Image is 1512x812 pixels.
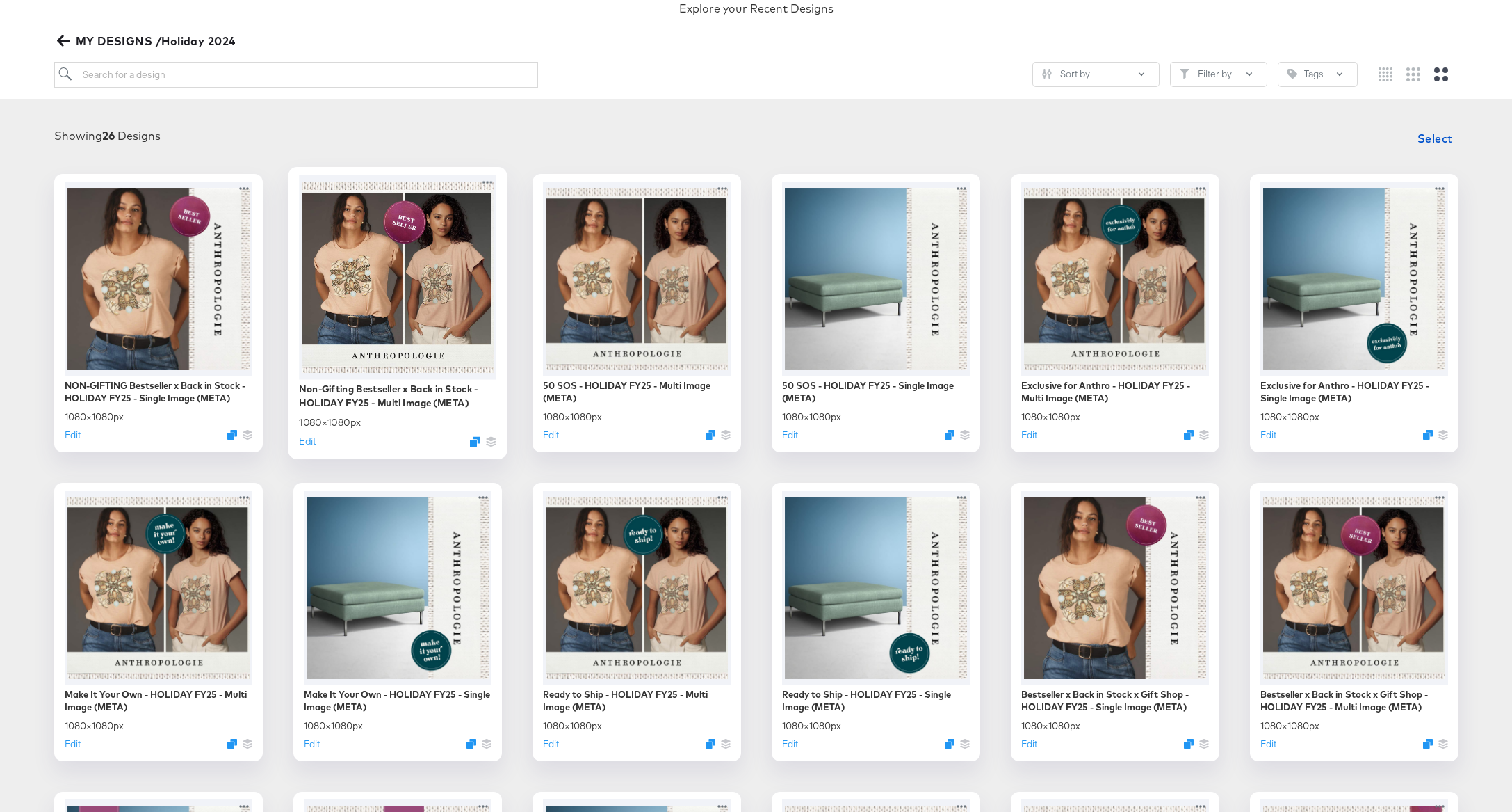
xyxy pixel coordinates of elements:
[466,739,476,749] svg: Duplicate
[1021,738,1037,751] button: Edit
[1011,174,1219,452] div: Exclusive for Anthro - HOLIDAY FY25 - Multi Image (META)1080×1080pxEditDuplicate
[1250,483,1458,761] div: Bestseller x Back in Stock x Gift Shop - HOLIDAY FY25 - Multi Image (META)1080×1080pxEditDuplicate
[469,436,480,447] svg: Duplicate
[54,174,263,452] div: NON-GIFTING Bestseller x Back in Stock - HOLIDAY FY25 - Single Image (META)1080×1080pxEditDuplicate
[782,719,841,733] div: 1080 × 1080 px
[543,719,602,733] div: 1080 × 1080 px
[1260,688,1448,714] div: Bestseller x Back in Stock x Gift Shop - HOLIDAY FY25 - Multi Image (META)
[1417,129,1453,148] span: Select
[65,688,252,714] div: Make It Your Own - HOLIDAY FY25 - Multi Image (META)
[1021,688,1209,714] div: Bestseller x Back in Stock x Gift Shop - HOLIDAY FY25 - Single Image (META)
[706,430,715,440] svg: Duplicate
[1184,430,1194,440] svg: Duplicate
[304,719,363,733] div: 1080 × 1080 px
[65,719,124,733] div: 1080 × 1080 px
[706,739,715,749] svg: Duplicate
[533,483,741,761] div: Ready to Ship - HOLIDAY FY25 - Multi Image (META)1080×1080pxEditDuplicate
[1011,483,1219,761] div: Bestseller x Back in Stock x Gift Shop - HOLIDAY FY25 - Single Image (META)1080×1080pxEditDuplicate
[227,430,237,440] svg: Duplicate
[1021,429,1037,442] button: Edit
[1406,67,1420,81] svg: Medium grid
[288,167,507,459] div: Non-Gifting Bestseller x Back in Stock - HOLIDAY FY25 - Multi Image (META)1080×1080pxEditDuplicate
[293,483,502,761] div: Make It Your Own - HOLIDAY FY25 - Single Image (META)1080×1080pxEditDuplicate
[304,688,491,714] div: Make It Your Own - HOLIDAY FY25 - Single Image (META)
[782,411,841,424] div: 1080 × 1080 px
[782,379,970,405] div: 50 SOS - HOLIDAY FY25 - Single Image (META)
[543,738,559,751] button: Edit
[1379,67,1392,81] svg: Small grid
[1021,719,1080,733] div: 1080 × 1080 px
[772,483,980,761] div: Ready to Ship - HOLIDAY FY25 - Single Image (META)1080×1080pxEditDuplicate
[543,429,559,442] button: Edit
[65,429,81,442] button: Edit
[65,738,81,751] button: Edit
[54,31,241,51] button: MY DESIGNS /Holiday 2024
[543,379,731,405] div: 50 SOS - HOLIDAY FY25 - Multi Image (META)
[1260,738,1276,751] button: Edit
[1423,430,1433,440] svg: Duplicate
[1260,719,1319,733] div: 1080 × 1080 px
[299,434,316,447] button: Edit
[65,379,252,405] div: NON-GIFTING Bestseller x Back in Stock - HOLIDAY FY25 - Single Image (META)
[1180,69,1189,79] svg: Filter
[304,738,320,751] button: Edit
[945,430,954,440] svg: Duplicate
[299,382,496,409] div: Non-Gifting Bestseller x Back in Stock - HOLIDAY FY25 - Multi Image (META)
[299,415,361,429] div: 1080 × 1080 px
[782,688,970,714] div: Ready to Ship - HOLIDAY FY25 - Single Image (META)
[1260,429,1276,442] button: Edit
[782,738,798,751] button: Edit
[1021,379,1209,405] div: Exclusive for Anthro - HOLIDAY FY25 - Multi Image (META)
[679,1,834,17] div: Explore your Recent Designs
[1042,69,1052,79] svg: Sliders
[1423,739,1433,749] svg: Duplicate
[54,483,263,761] div: Make It Your Own - HOLIDAY FY25 - Multi Image (META)1080×1080pxEditDuplicate
[533,174,741,452] div: 50 SOS - HOLIDAY FY25 - Multi Image (META)1080×1080pxEditDuplicate
[543,411,602,424] div: 1080 × 1080 px
[1287,69,1297,79] svg: Tag
[1021,411,1080,424] div: 1080 × 1080 px
[1170,62,1267,87] button: FilterFilter by
[772,174,980,452] div: 50 SOS - HOLIDAY FY25 - Single Image (META)1080×1080pxEditDuplicate
[1412,125,1458,152] button: Select
[54,128,161,144] div: Showing Designs
[1184,739,1194,749] svg: Duplicate
[782,429,798,442] button: Edit
[60,31,236,51] span: MY DESIGNS /Holiday 2024
[54,62,538,88] input: Search for a design
[1278,62,1358,87] button: TagTags
[65,411,124,424] div: 1080 × 1080 px
[1250,174,1458,452] div: Exclusive for Anthro - HOLIDAY FY25 - Single Image (META)1080×1080pxEditDuplicate
[102,129,115,143] strong: 26
[945,739,954,749] svg: Duplicate
[1032,62,1160,87] button: SlidersSort by
[1260,411,1319,424] div: 1080 × 1080 px
[1434,67,1448,81] svg: Large grid
[543,688,731,714] div: Ready to Ship - HOLIDAY FY25 - Multi Image (META)
[227,739,237,749] svg: Duplicate
[1260,379,1448,405] div: Exclusive for Anthro - HOLIDAY FY25 - Single Image (META)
